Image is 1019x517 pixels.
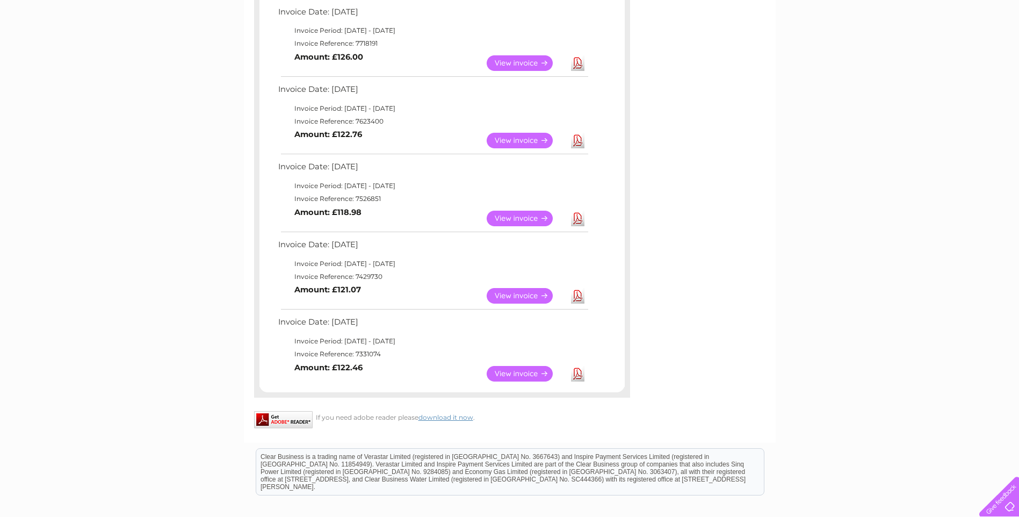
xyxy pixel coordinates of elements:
td: Invoice Date: [DATE] [276,160,590,179]
a: View [487,55,566,71]
a: Water [830,46,850,54]
b: Amount: £118.98 [294,207,362,217]
td: Invoice Reference: 7623400 [276,115,590,128]
td: Invoice Date: [DATE] [276,315,590,335]
a: View [487,366,566,382]
td: Invoice Period: [DATE] - [DATE] [276,257,590,270]
td: Invoice Period: [DATE] - [DATE] [276,102,590,115]
b: Amount: £122.76 [294,130,362,139]
b: Amount: £121.07 [294,285,361,295]
a: 0333 014 3131 [816,5,891,19]
td: Invoice Reference: 7526851 [276,192,590,205]
a: Download [571,288,584,304]
a: Download [571,55,584,71]
b: Amount: £126.00 [294,52,363,62]
td: Invoice Period: [DATE] - [DATE] [276,335,590,348]
a: Blog [926,46,941,54]
td: Invoice Date: [DATE] [276,82,590,102]
a: Download [571,211,584,226]
td: Invoice Date: [DATE] [276,238,590,257]
a: View [487,211,566,226]
a: Contact [948,46,974,54]
a: View [487,133,566,148]
td: Invoice Period: [DATE] - [DATE] [276,179,590,192]
a: Energy [857,46,880,54]
img: logo.png [35,28,90,61]
td: Invoice Reference: 7429730 [276,270,590,283]
div: If you need adobe reader please . [254,411,630,421]
div: Clear Business is a trading name of Verastar Limited (registered in [GEOGRAPHIC_DATA] No. 3667643... [256,6,764,52]
a: Log out [984,46,1009,54]
a: View [487,288,566,304]
td: Invoice Reference: 7331074 [276,348,590,361]
b: Amount: £122.46 [294,363,363,372]
a: download it now [418,413,473,421]
td: Invoice Reference: 7718191 [276,37,590,50]
td: Invoice Period: [DATE] - [DATE] [276,24,590,37]
a: Download [571,133,584,148]
a: Telecoms [887,46,919,54]
td: Invoice Date: [DATE] [276,5,590,25]
a: Download [571,366,584,382]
